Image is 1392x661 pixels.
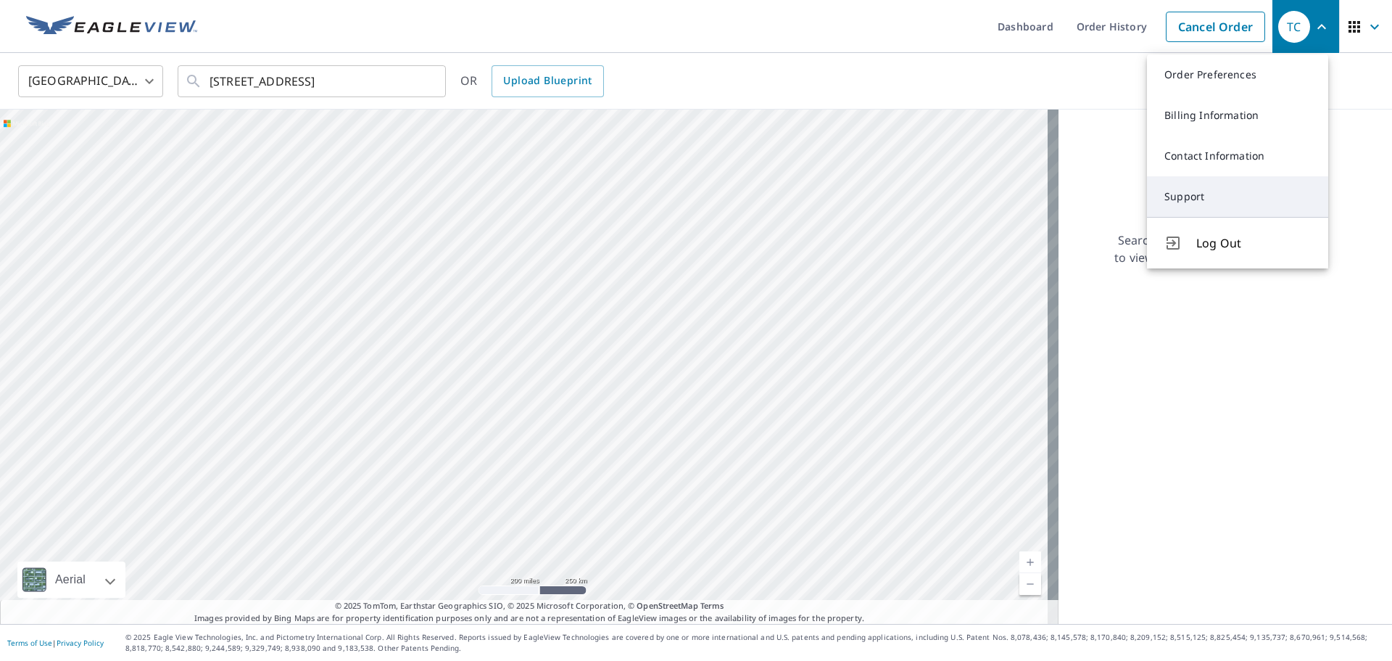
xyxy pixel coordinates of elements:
a: Current Level 5, Zoom Out [1019,573,1041,595]
a: Privacy Policy [57,638,104,648]
a: Terms [700,600,724,611]
a: Contact Information [1147,136,1328,176]
a: Order Preferences [1147,54,1328,95]
p: Searching for a property address to view a list of available products. [1114,231,1308,266]
div: Aerial [17,562,125,598]
span: Log Out [1196,234,1311,252]
div: Aerial [51,562,90,598]
a: Support [1147,176,1328,217]
div: [GEOGRAPHIC_DATA] [18,61,163,102]
a: Cancel Order [1166,12,1265,42]
div: OR [460,65,604,97]
div: TC [1278,11,1310,43]
img: EV Logo [26,16,197,38]
input: Search by address or latitude-longitude [210,61,416,102]
span: © 2025 TomTom, Earthstar Geographics SIO, © 2025 Microsoft Corporation, © [335,600,724,612]
span: Upload Blueprint [503,72,592,90]
a: Billing Information [1147,95,1328,136]
a: Terms of Use [7,638,52,648]
p: © 2025 Eagle View Technologies, Inc. and Pictometry International Corp. All Rights Reserved. Repo... [125,632,1385,654]
a: OpenStreetMap [637,600,697,611]
button: Log Out [1147,217,1328,268]
a: Current Level 5, Zoom In [1019,551,1041,573]
p: | [7,639,104,647]
a: Upload Blueprint [492,65,603,97]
